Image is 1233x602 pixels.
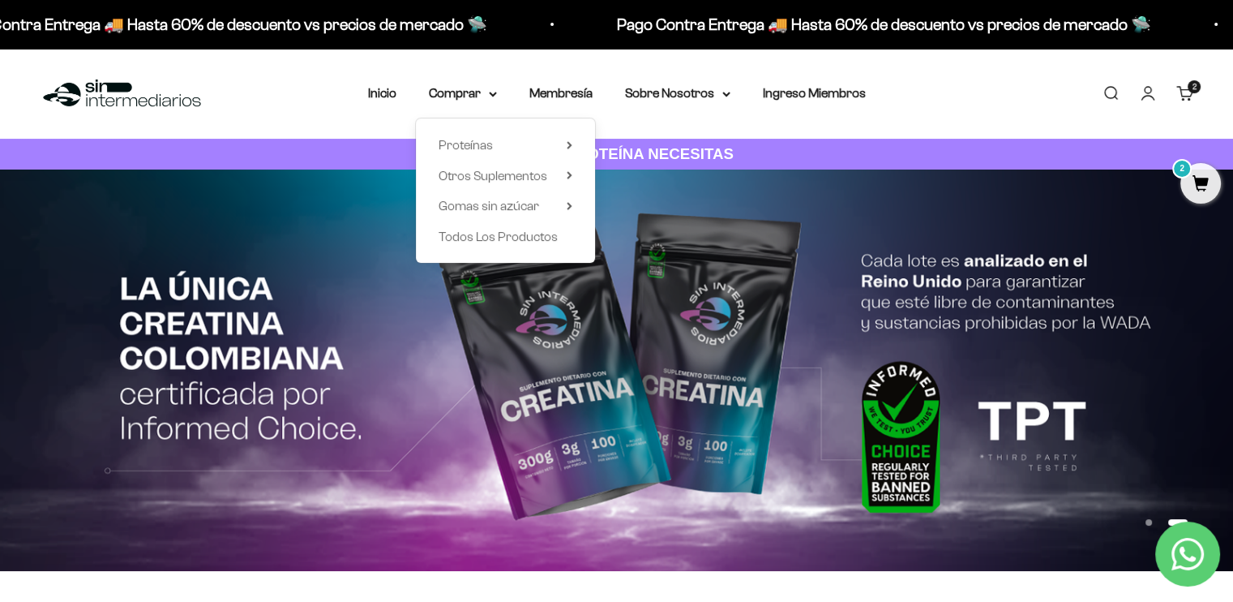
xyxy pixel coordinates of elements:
summary: Proteínas [439,135,572,156]
span: Todos Los Productos [439,230,558,243]
mark: 2 [1172,159,1192,178]
a: Todos Los Productos [439,226,572,247]
a: Membresía [529,86,593,100]
summary: Otros Suplementos [439,166,572,187]
a: 2 [1180,176,1221,194]
summary: Gomas sin azúcar [439,196,572,217]
p: Pago Contra Entrega 🚚 Hasta 60% de descuento vs precios de mercado 🛸 [614,11,1149,37]
summary: Comprar [429,83,497,104]
a: Ingreso Miembros [763,86,866,100]
span: Otros Suplementos [439,169,547,183]
summary: Sobre Nosotros [625,83,730,104]
span: Gomas sin azúcar [439,199,539,213]
a: Inicio [368,86,396,100]
span: 2 [1192,83,1197,91]
span: Proteínas [439,138,493,152]
strong: CUANTA PROTEÍNA NECESITAS [499,145,734,162]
